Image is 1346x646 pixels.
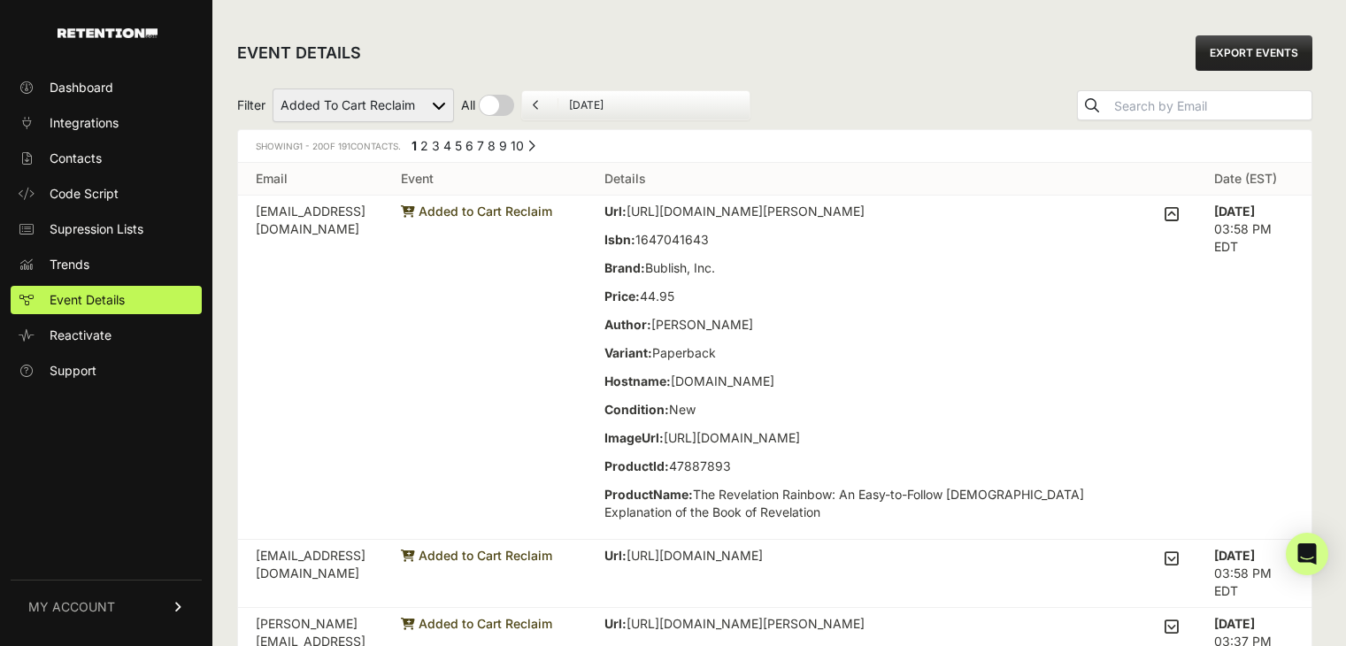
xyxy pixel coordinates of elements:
[50,362,96,380] span: Support
[11,215,202,243] a: Supression Lists
[604,288,640,304] strong: Price:
[11,109,202,137] a: Integrations
[455,138,462,153] a: Page 5
[1196,35,1312,71] a: EXPORT EVENTS
[58,28,158,38] img: Retention.com
[50,256,89,273] span: Trends
[604,458,669,473] strong: ProductId:
[604,616,627,631] strong: Url:
[432,138,440,153] a: Page 3
[604,316,1150,334] p: [PERSON_NAME]
[401,616,552,631] span: Added to Cart Reclaim
[11,321,202,350] a: Reactivate
[604,317,651,332] strong: Author:
[604,401,1150,419] p: New
[587,163,1196,196] th: Details
[50,114,119,132] span: Integrations
[1214,204,1255,219] strong: [DATE]
[443,138,451,153] a: Page 4
[11,73,202,102] a: Dashboard
[411,138,417,153] em: Page 1
[604,402,669,417] strong: Condition:
[604,344,1150,362] p: Paperback
[11,357,202,385] a: Support
[11,144,202,173] a: Contacts
[401,548,552,563] span: Added to Cart Reclaim
[604,232,635,247] strong: Isbn:
[477,138,484,153] a: Page 7
[273,88,454,122] select: Filter
[604,203,1150,220] p: [URL][DOMAIN_NAME][PERSON_NAME]
[604,231,1150,249] p: 1647041643
[1196,163,1311,196] th: Date (EST)
[1214,548,1255,563] strong: [DATE]
[1286,533,1328,575] div: Open Intercom Messenger
[28,598,115,616] span: MY ACCOUNT
[50,185,119,203] span: Code Script
[383,163,587,196] th: Event
[420,138,428,153] a: Page 2
[238,163,383,196] th: Email
[604,458,1150,475] p: 47887893
[299,141,323,151] span: 1 - 20
[604,487,693,502] strong: ProductName:
[50,79,113,96] span: Dashboard
[604,430,664,445] strong: ImageUrl:
[604,204,627,219] strong: Url:
[604,429,1150,447] p: [URL][DOMAIN_NAME]
[465,138,473,153] a: Page 6
[604,486,1150,521] p: The Revelation Rainbow: An Easy-to-Follow [DEMOGRAPHIC_DATA] Explanation of the Book of Revelation
[401,204,552,219] span: Added to Cart Reclaim
[335,141,401,151] span: Contacts.
[11,180,202,208] a: Code Script
[499,138,507,153] a: Page 9
[604,288,1150,305] p: 44.95
[604,345,652,360] strong: Variant:
[50,327,112,344] span: Reactivate
[1196,540,1311,608] td: 03:58 PM EDT
[238,540,383,608] td: [EMAIL_ADDRESS][DOMAIN_NAME]
[50,220,143,238] span: Supression Lists
[338,141,350,151] span: 191
[11,286,202,314] a: Event Details
[604,615,1119,633] p: [URL][DOMAIN_NAME][PERSON_NAME]
[408,137,535,159] div: Pagination
[604,373,1150,390] p: [DOMAIN_NAME]
[511,138,524,153] a: Page 10
[1111,94,1311,119] input: Search by Email
[11,580,202,634] a: MY ACCOUNT
[237,41,361,65] h2: EVENT DETAILS
[50,291,125,309] span: Event Details
[604,259,1150,277] p: Bublish, Inc.
[604,548,627,563] strong: Url:
[1214,616,1255,631] strong: [DATE]
[237,96,265,114] span: Filter
[604,373,671,388] strong: Hostname:
[256,137,401,155] div: Showing of
[604,260,645,275] strong: Brand:
[488,138,496,153] a: Page 8
[238,196,383,540] td: [EMAIL_ADDRESS][DOMAIN_NAME]
[1196,196,1311,540] td: 03:58 PM EDT
[50,150,102,167] span: Contacts
[604,547,1150,565] p: [URL][DOMAIN_NAME]
[11,250,202,279] a: Trends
